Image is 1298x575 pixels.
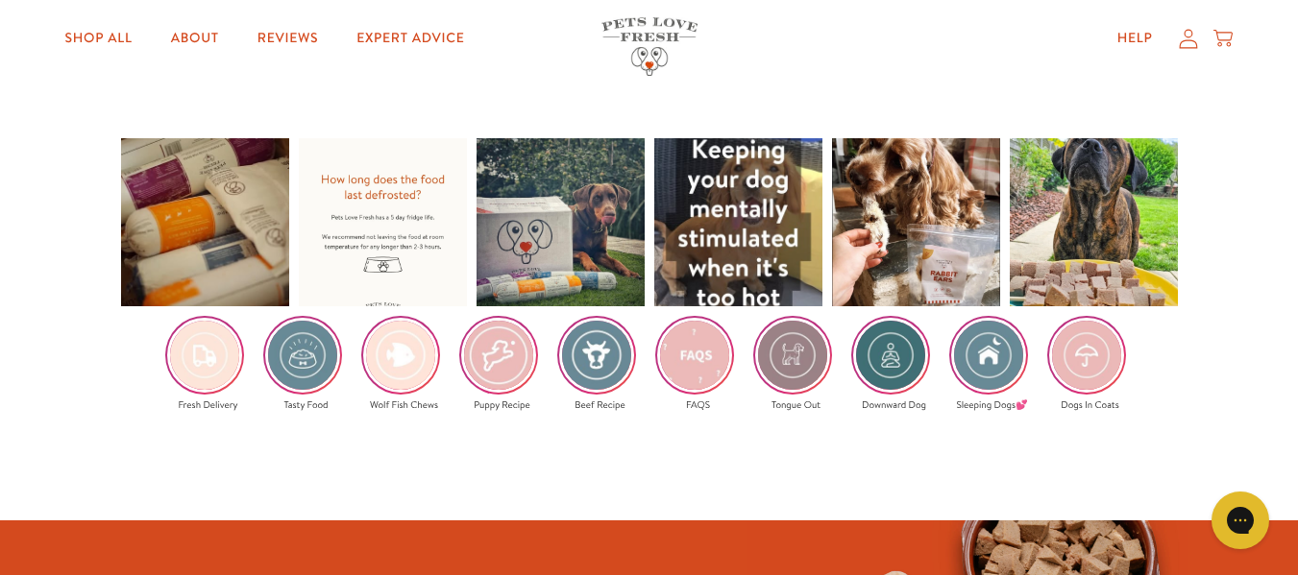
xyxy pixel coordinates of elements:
strong: Beef Recipe [575,398,625,412]
img: 0015_965318731686421580-4t.jpg [755,318,830,393]
strong: Puppy Recipe [474,398,530,412]
img: 51019_922969244171885795-4t.jpg [559,318,634,393]
img: 10968_5072579764926655300-4t.jpg [461,318,536,393]
strong: Fresh Delivery [178,398,237,412]
strong: Tasty Food [283,398,328,412]
img: 51479_2512492527185327460-4t.jpg [657,318,732,393]
img: 03310_6573765221449598147-4t.jpg [1049,318,1124,393]
img: 58314_2810153398668061499-4t.jpg [363,318,438,393]
img: 821988_4635509096548387497-4t.jpg [265,318,340,393]
strong: Wolf Fish Chews [370,398,438,412]
strong: FAQS [686,398,710,412]
strong: Sleeping Dogs💕 [956,398,1027,412]
strong: Tongue Out [771,398,820,412]
img: 2475_1013201103904099664-4t.jpg [951,318,1026,393]
strong: Dogs In Coats [1061,398,1118,412]
iframe: Gorgias live chat messenger [1202,485,1279,556]
a: Expert Advice [341,19,479,58]
a: Help [1102,19,1168,58]
a: Reviews [242,19,333,58]
img: Pets Love Fresh [601,17,698,76]
img: 4034_6084782512731327967-4t.jpg [853,318,928,393]
a: Shop All [50,19,148,58]
a: About [156,19,234,58]
strong: Downward Dog [862,398,926,412]
img: 93167_7627828820727650526-4t.jpg [167,318,242,393]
